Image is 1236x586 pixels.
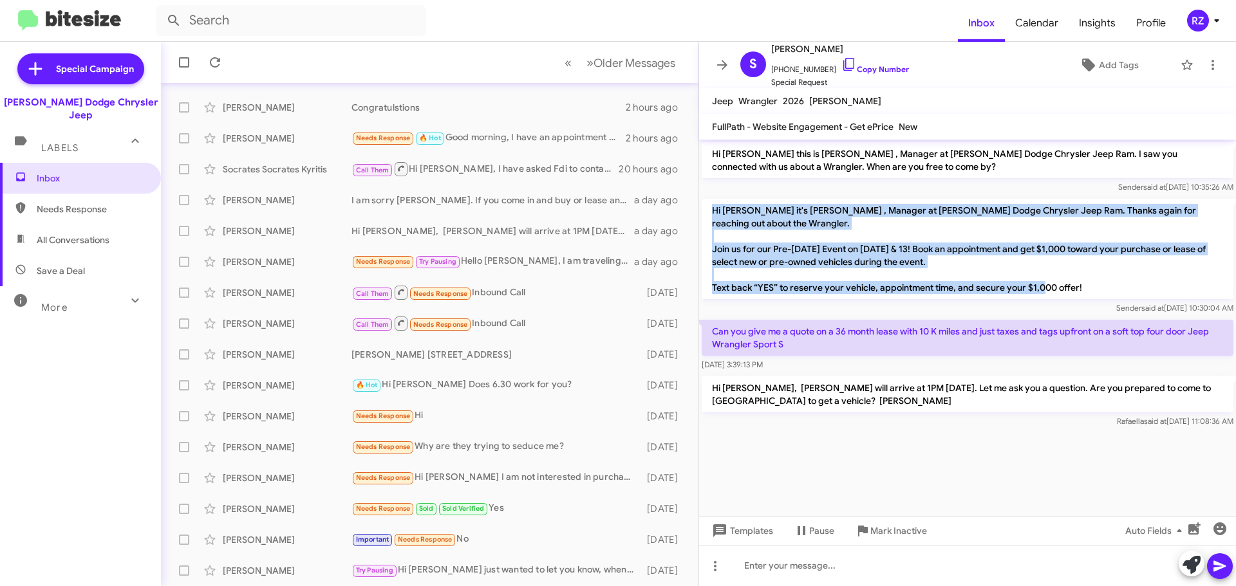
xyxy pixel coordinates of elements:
[626,132,688,145] div: 2 hours ago
[223,286,351,299] div: [PERSON_NAME]
[356,320,389,329] span: Call Them
[641,286,688,299] div: [DATE]
[223,472,351,484] div: [PERSON_NAME]
[351,131,626,145] div: Good morning, I have an appointment with [PERSON_NAME] set for 4 [DATE]. We are approximately 75 ...
[809,519,834,542] span: Pause
[223,348,351,361] div: [PERSON_NAME]
[634,255,688,268] div: a day ago
[356,289,389,298] span: Call Them
[419,257,456,266] span: Try Pausing
[738,95,778,107] span: Wrangler
[565,55,572,71] span: «
[223,379,351,392] div: [PERSON_NAME]
[419,504,434,513] span: Sold
[641,502,688,515] div: [DATE]
[223,163,351,176] div: Socrates Socrates Kyritis
[223,441,351,453] div: [PERSON_NAME]
[712,121,894,133] span: FullPath - Website Engagement - Get ePrice
[958,5,1005,42] span: Inbox
[223,317,351,330] div: [PERSON_NAME]
[351,284,641,300] div: Inbound Call
[351,532,641,547] div: No
[351,563,641,578] div: Hi [PERSON_NAME] just wanted to let you know, when you come in to ask for [PERSON_NAME]
[351,378,641,392] div: Hi [PERSON_NAME] Does 6.30 work for you?
[351,101,626,114] div: Congratulstions
[1116,303,1233,313] span: Sender [DATE] 10:30:04 AM
[351,224,634,237] div: Hi [PERSON_NAME], [PERSON_NAME] will arrive at 1PM [DATE]. Let me ask you a question. Are you pre...
[712,95,733,107] span: Jeep
[699,519,783,542] button: Templates
[223,410,351,423] div: [PERSON_NAME]
[56,62,134,75] span: Special Campaign
[37,203,146,215] span: Needs Response
[1143,182,1166,192] span: said at
[37,264,85,277] span: Save a Deal
[641,317,688,330] div: [DATE]
[351,161,619,177] div: Hi [PERSON_NAME], I have asked Fdi to contact you [DATE]. We would love to assist you. [PERSON_NAME]
[1176,10,1222,32] button: RZ
[1115,519,1197,542] button: Auto Fields
[356,443,411,451] span: Needs Response
[356,381,378,389] span: 🔥 Hot
[634,224,688,237] div: a day ago
[223,224,351,237] div: [PERSON_NAME]
[1125,519,1187,542] span: Auto Fields
[702,142,1233,178] p: Hi [PERSON_NAME] this is [PERSON_NAME] , Manager at [PERSON_NAME] Dodge Chrysler Jeep Ram. I saw ...
[626,101,688,114] div: 2 hours ago
[783,519,845,542] button: Pause
[356,535,389,544] span: Important
[809,95,881,107] span: [PERSON_NAME]
[351,348,641,361] div: [PERSON_NAME] [STREET_ADDRESS]
[634,194,688,206] div: a day ago
[702,199,1233,299] p: Hi [PERSON_NAME] it's [PERSON_NAME] , Manager at [PERSON_NAME] Dodge Chrysler Jeep Ram. Thanks ag...
[899,121,917,133] span: New
[641,441,688,453] div: [DATE]
[1042,53,1174,77] button: Add Tags
[1187,10,1209,32] div: RZ
[557,50,579,76] button: Previous
[1005,5,1069,42] span: Calendar
[1141,303,1164,313] span: said at
[419,134,441,142] span: 🔥 Hot
[702,376,1233,412] p: Hi [PERSON_NAME], [PERSON_NAME] will arrive at 1PM [DATE]. Let me ask you a question. Are you pre...
[356,257,411,266] span: Needs Response
[351,408,641,423] div: Hi
[356,504,411,513] span: Needs Response
[351,470,641,485] div: Hi [PERSON_NAME] I am not interested in purchasing a vehicle. I'm looking to return the current 2...
[223,101,351,114] div: [PERSON_NAME]
[1118,182,1233,192] span: Sender [DATE] 10:35:26 AM
[351,315,641,331] div: Inbound Call
[771,41,909,57] span: [PERSON_NAME]
[749,54,757,75] span: S
[223,194,351,206] div: [PERSON_NAME]
[351,439,641,454] div: Why are they trying to seduce me?
[356,566,393,574] span: Try Pausing
[398,535,453,544] span: Needs Response
[771,76,909,89] span: Special Request
[641,348,688,361] div: [DATE]
[702,360,763,369] span: [DATE] 3:39:13 PM
[356,166,389,174] span: Call Them
[37,233,109,246] span: All Conversations
[702,320,1233,356] p: Can you give me a quote on a 36 month lease with 10 K miles and just taxes and tags upfront on a ...
[356,134,411,142] span: Needs Response
[641,472,688,484] div: [DATE]
[870,519,927,542] span: Mark Inactive
[1126,5,1176,42] a: Profile
[223,564,351,577] div: [PERSON_NAME]
[442,504,485,513] span: Sold Verified
[594,56,675,70] span: Older Messages
[1069,5,1126,42] a: Insights
[641,379,688,392] div: [DATE]
[413,289,468,298] span: Needs Response
[1144,416,1166,426] span: said at
[641,410,688,423] div: [DATE]
[41,302,68,313] span: More
[351,194,634,206] div: I am sorry [PERSON_NAME]. If you come in and buy or lease another a car I will give you The $500....
[579,50,683,76] button: Next
[771,57,909,76] span: [PHONE_NUMBER]
[356,412,411,420] span: Needs Response
[586,55,594,71] span: »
